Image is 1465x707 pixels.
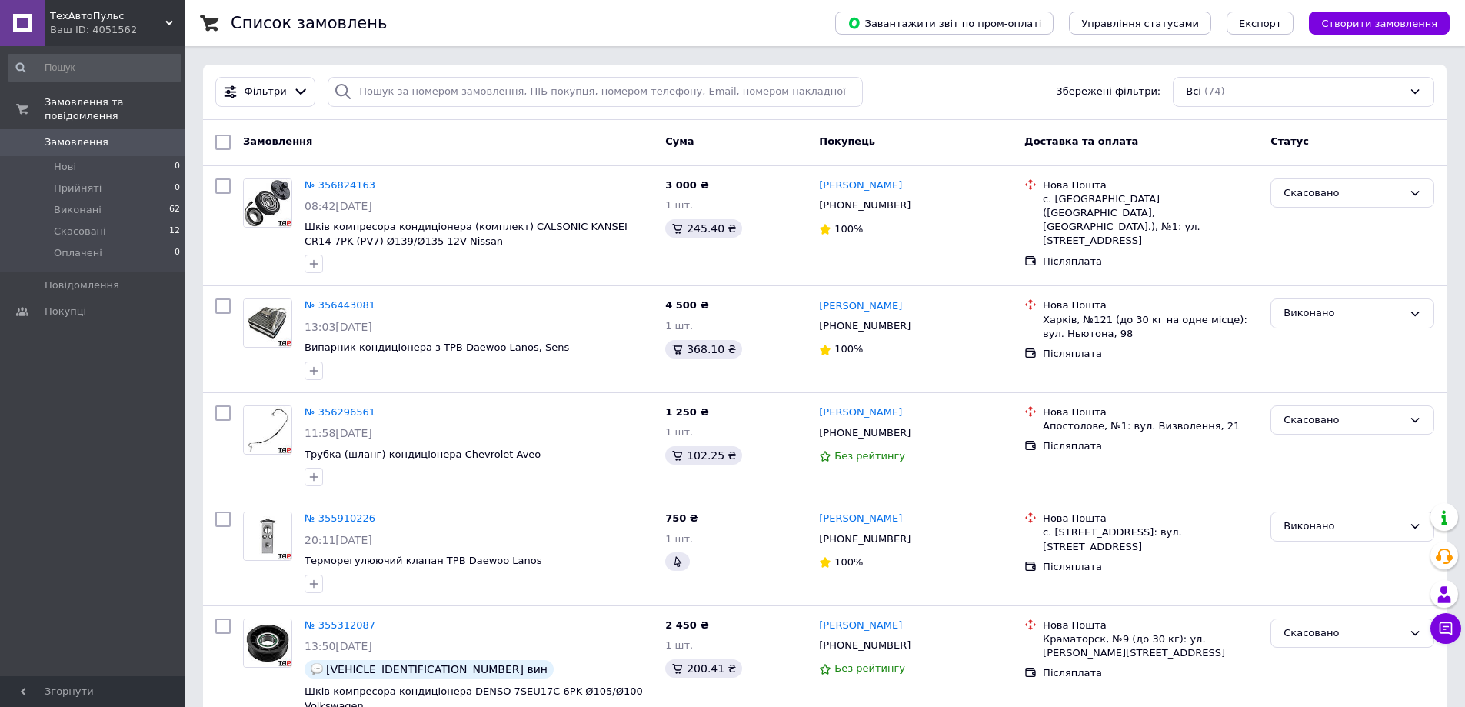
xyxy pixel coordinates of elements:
span: Замовлення [45,135,108,149]
a: Створити замовлення [1294,17,1450,28]
span: Створити замовлення [1321,18,1437,29]
a: Терморегулюючий клапан ТРВ Daewoo Lanos [305,555,542,566]
span: 750 ₴ [665,512,698,524]
div: Виконано [1284,305,1403,322]
span: Виконані [54,203,102,217]
div: [PHONE_NUMBER] [816,635,914,655]
div: с. [GEOGRAPHIC_DATA] ([GEOGRAPHIC_DATA], [GEOGRAPHIC_DATA].), №1: ул. [STREET_ADDRESS] [1043,192,1258,248]
img: Фото товару [244,619,291,667]
a: № 355910226 [305,512,375,524]
img: Фото товару [244,512,291,560]
a: № 356824163 [305,179,375,191]
div: Післяплата [1043,439,1258,453]
span: Скасовані [54,225,106,238]
span: Без рейтингу [834,662,905,674]
a: [PERSON_NAME] [819,512,902,526]
div: Нова Пошта [1043,619,1258,632]
img: Фото товару [244,179,291,227]
span: 2 450 ₴ [665,619,708,631]
img: Фото товару [244,299,291,347]
span: 08:42[DATE] [305,200,372,212]
span: 1 шт. [665,426,693,438]
a: Шків компресора кондиціонера (комплект) CALSONIC KANSEI CR14 7PK (PV7) Ø139/Ø135 12V Nissan [305,221,628,247]
div: 245.40 ₴ [665,219,742,238]
span: 0 [175,160,180,174]
a: № 356443081 [305,299,375,311]
span: 100% [834,223,863,235]
div: Апостолове, №1: вул. Визволення, 21 [1043,419,1258,433]
span: 11:58[DATE] [305,427,372,439]
span: Покупці [45,305,86,318]
a: [PERSON_NAME] [819,178,902,193]
a: Фото товару [243,178,292,228]
div: Нова Пошта [1043,405,1258,419]
span: 1 шт. [665,320,693,332]
span: Замовлення [243,135,312,147]
div: Післяплата [1043,560,1258,574]
div: с. [STREET_ADDRESS]: вул. [STREET_ADDRESS] [1043,525,1258,553]
span: 1 шт. [665,199,693,211]
span: Всі [1186,85,1201,99]
div: Нова Пошта [1043,178,1258,192]
div: Виконано [1284,519,1403,535]
span: 0 [175,246,180,260]
button: Управління статусами [1069,12,1211,35]
button: Чат з покупцем [1430,613,1461,644]
a: № 356296561 [305,406,375,418]
span: [VEHICLE_IDENTIFICATION_NUMBER] вин [326,663,548,675]
input: Пошук за номером замовлення, ПІБ покупця, номером телефону, Email, номером накладної [328,77,863,107]
span: Cума [665,135,694,147]
span: 62 [169,203,180,217]
span: 0 [175,182,180,195]
div: [PHONE_NUMBER] [816,529,914,549]
div: Скасовано [1284,412,1403,429]
div: Нова Пошта [1043,512,1258,525]
img: :speech_balloon: [311,663,323,675]
span: Випарник кондиціонера з ТРВ Daewoo Lanos, Sens [305,342,569,353]
span: 100% [834,343,863,355]
span: 1 шт. [665,639,693,651]
span: 13:03[DATE] [305,321,372,333]
span: (74) [1204,85,1225,97]
span: Експорт [1239,18,1282,29]
div: Харків, №121 (до 30 кг на одне місце): вул. Ньютона, 98 [1043,313,1258,341]
input: Пошук [8,54,181,82]
div: Післяплата [1043,666,1258,680]
a: Трубка (шланг) кондиціонера Chevrolet Aveo [305,449,541,460]
span: 13:50[DATE] [305,640,372,652]
span: Прийняті [54,182,102,195]
span: Статус [1270,135,1309,147]
div: [PHONE_NUMBER] [816,195,914,215]
button: Створити замовлення [1309,12,1450,35]
div: 368.10 ₴ [665,340,742,359]
div: [PHONE_NUMBER] [816,423,914,443]
span: 20:11[DATE] [305,534,372,546]
span: 4 500 ₴ [665,299,708,311]
span: Збережені фільтри: [1056,85,1160,99]
span: 1 250 ₴ [665,406,708,418]
span: 1 шт. [665,533,693,545]
div: Ваш ID: 4051562 [50,23,185,37]
div: Скасовано [1284,625,1403,642]
span: Без рейтингу [834,450,905,462]
button: Завантажити звіт по пром-оплаті [835,12,1054,35]
span: Фільтри [245,85,287,99]
div: Краматорск, №9 (до 30 кг): ул. [PERSON_NAME][STREET_ADDRESS] [1043,632,1258,660]
div: 200.41 ₴ [665,659,742,678]
span: 3 000 ₴ [665,179,708,191]
div: Нова Пошта [1043,298,1258,312]
div: Скасовано [1284,185,1403,202]
div: Післяплата [1043,255,1258,268]
a: [PERSON_NAME] [819,405,902,420]
div: 102.25 ₴ [665,446,742,465]
img: Фото товару [244,406,291,454]
span: Доставка та оплата [1024,135,1138,147]
span: Завантажити звіт по пром-оплаті [847,16,1041,30]
span: Управління статусами [1081,18,1199,29]
a: [PERSON_NAME] [819,299,902,314]
h1: Список замовлень [231,14,387,32]
span: Повідомлення [45,278,119,292]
